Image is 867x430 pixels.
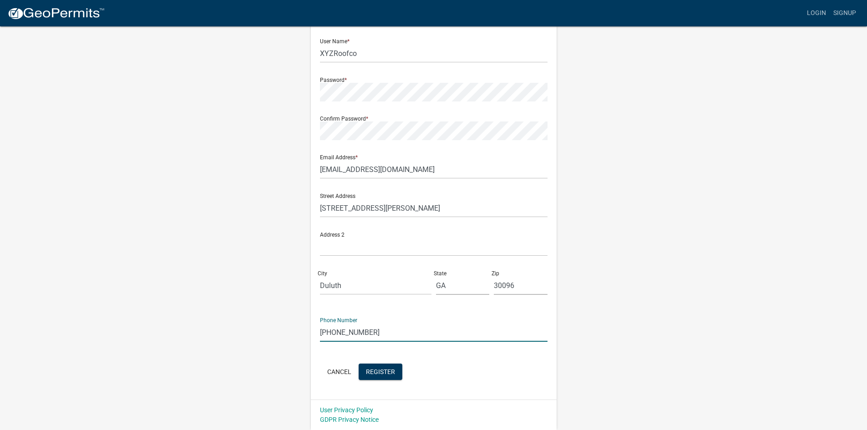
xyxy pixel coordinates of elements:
[830,5,860,22] a: Signup
[320,416,379,423] a: GDPR Privacy Notice
[803,5,830,22] a: Login
[359,364,402,380] button: Register
[320,406,373,414] a: User Privacy Policy
[366,368,395,375] span: Register
[320,364,359,380] button: Cancel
